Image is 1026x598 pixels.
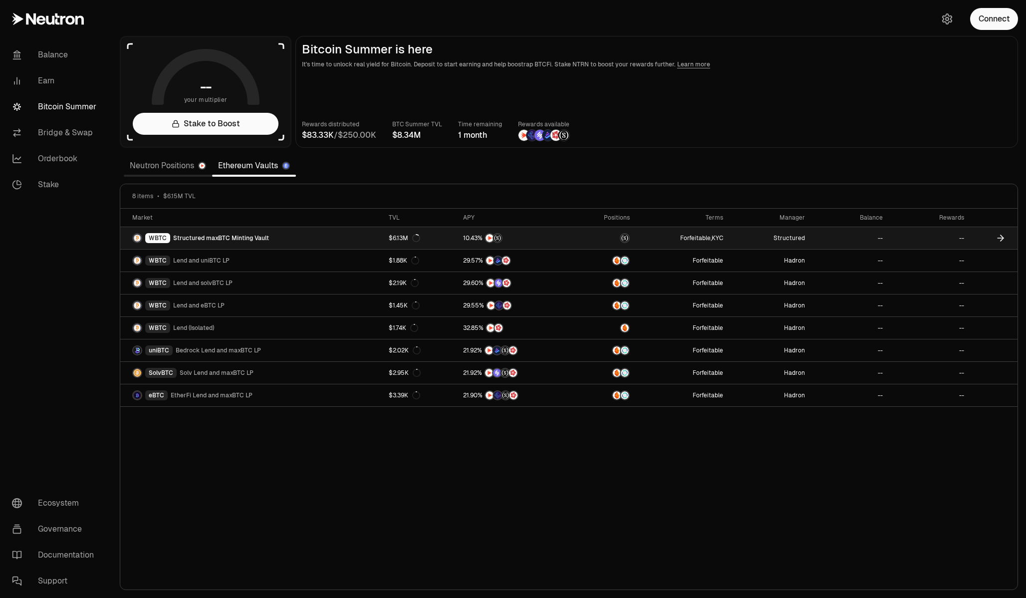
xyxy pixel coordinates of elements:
a: NTRNSolv PointsMars Fragments [457,272,571,294]
button: NTRNBedrock DiamondsMars Fragments [463,256,565,266]
p: BTC Summer TVL [392,119,442,129]
a: Hadron [729,362,811,384]
div: Market [132,214,377,222]
img: Supervault [621,279,629,287]
img: Structured Points [558,130,569,141]
img: Structured Points [501,369,509,377]
img: NTRN [486,234,494,242]
a: Bitcoin Summer [4,94,108,120]
button: NTRNStructured Points [463,233,565,243]
div: WBTC [145,256,170,266]
a: Forfeitable,KYC [636,227,729,249]
img: WBTC Logo [133,257,141,265]
img: Mars Fragments [509,369,517,377]
img: Supervault [621,301,629,309]
img: Bedrock Diamonds [493,346,501,354]
img: Solv Points [493,369,501,377]
a: NTRNEtherFi PointsStructured PointsMars Fragments [457,384,571,406]
a: NTRNStructured Points [457,227,571,249]
div: / [302,129,376,141]
button: Amber [577,323,630,333]
img: Solv Points [495,279,503,287]
img: WBTC Logo [133,324,141,332]
a: Structured [729,227,811,249]
div: $1.74K [389,324,418,332]
a: Neutron Positions [124,156,212,176]
img: Bedrock Diamonds [542,130,553,141]
img: Ethereum Logo [283,163,289,169]
img: Bedrock Diamonds [494,257,502,265]
button: Forfeitable [693,279,723,287]
a: Documentation [4,542,108,568]
img: Supervault [621,369,629,377]
img: EtherFi Points [495,301,503,309]
a: AmberSupervault [571,250,636,272]
div: Manager [735,214,805,222]
a: SolvBTC LogoSolvBTCSolv Lend and maxBTC LP [120,362,383,384]
div: SolvBTC [145,368,177,378]
a: -- [811,250,889,272]
img: Solv Points [534,130,545,141]
div: $2.19K [389,279,419,287]
div: $1.45K [389,301,420,309]
a: -- [889,384,970,406]
button: NTRNSolv PointsMars Fragments [463,278,565,288]
div: $3.39K [389,391,420,399]
a: -- [811,362,889,384]
button: AmberSupervault [577,300,630,310]
a: $2.19K [383,272,457,294]
button: NTRNMars Fragments [463,323,565,333]
button: KYC [712,234,723,242]
a: -- [811,339,889,361]
button: AmberSupervault [577,345,630,355]
a: Hadron [729,317,811,339]
button: AmberSupervault [577,368,630,378]
p: It's time to unlock real yield for Bitcoin. Deposit to start earning and help boostrap BTCFi. Sta... [302,59,1012,69]
a: $2.02K [383,339,457,361]
a: -- [889,362,970,384]
a: Balance [4,42,108,68]
p: Time remaining [458,119,502,129]
a: Forfeitable [636,250,729,272]
a: WBTC LogoWBTCLend and uniBTC LP [120,250,383,272]
img: NTRN [486,391,494,399]
img: Structured Points [502,391,510,399]
div: Balance [817,214,883,222]
a: Forfeitable [636,384,729,406]
button: NTRNEtherFi PointsMars Fragments [463,300,565,310]
img: NTRN [485,369,493,377]
a: Support [4,568,108,594]
img: Amber [613,346,621,354]
button: Forfeitable [693,391,723,399]
img: SolvBTC Logo [133,369,141,377]
span: Structured maxBTC Minting Vault [173,234,269,242]
button: NTRNBedrock DiamondsStructured PointsMars Fragments [463,345,565,355]
h2: Bitcoin Summer is here [302,42,1012,56]
a: WBTC LogoWBTCLend and eBTC LP [120,295,383,316]
a: -- [889,295,970,316]
button: maxBTC [577,233,630,243]
img: NTRN [487,301,495,309]
a: Ethereum Vaults [212,156,296,176]
img: Supervault [621,257,629,265]
p: Rewards available [518,119,570,129]
div: eBTC [145,390,168,400]
a: WBTC LogoWBTCLend and solvBTC LP [120,272,383,294]
a: $2.95K [383,362,457,384]
div: $1.88K [389,257,419,265]
a: eBTC LogoeBTCEtherFi Lend and maxBTC LP [120,384,383,406]
button: Forfeitable [693,257,723,265]
a: -- [811,384,889,406]
img: maxBTC [621,234,629,242]
img: NTRN [487,324,495,332]
img: eBTC Logo [133,391,141,399]
a: Governance [4,516,108,542]
a: Orderbook [4,146,108,172]
a: -- [811,227,889,249]
a: NTRNEtherFi PointsMars Fragments [457,295,571,316]
div: Positions [577,214,630,222]
span: , [680,234,723,242]
a: -- [889,227,970,249]
a: Stake [4,172,108,198]
a: Learn more [677,60,710,68]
